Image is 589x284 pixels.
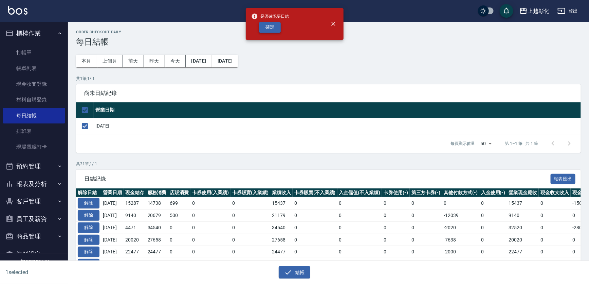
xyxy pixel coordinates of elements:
td: 15437 [507,197,539,210]
td: 0 [293,221,337,234]
td: -7638 [442,234,479,246]
td: 500 [168,210,190,222]
td: 0 [231,234,271,246]
button: 登出 [555,5,581,17]
td: [DATE] [101,234,124,246]
th: 現金收支收入 [539,188,571,197]
th: 服務消費 [146,188,168,197]
button: 解除 [78,198,99,208]
button: 資料設定 [3,245,65,263]
td: 32520 [507,221,539,234]
button: 解除 [78,259,99,269]
button: 上個月 [97,55,123,67]
td: 0 [539,221,571,234]
td: 0 [168,234,190,246]
td: 14738 [146,197,168,210]
td: 0 [231,221,271,234]
a: 打帳單 [3,45,65,61]
a: 現金收支登錄 [3,76,65,92]
th: 營業日期 [101,188,124,197]
th: 卡券販賣(不入業績) [293,188,337,197]
td: 0 [190,234,231,246]
h6: 1 selected [5,268,146,277]
th: 營業現金應收 [507,188,539,197]
button: 上越彰化 [517,4,552,18]
td: 0 [382,210,410,222]
button: 預約管理 [3,157,65,175]
th: 入金使用(-) [479,188,507,197]
td: 0 [479,197,507,210]
td: 0 [479,210,507,222]
td: 21179 [270,210,293,222]
td: 0 [293,246,337,258]
th: 第三方卡券(-) [410,188,442,197]
div: 上越彰化 [528,7,549,15]
td: 0 [382,221,410,234]
td: 0 [293,234,337,246]
button: 前天 [123,55,144,67]
td: 15287 [124,197,146,210]
button: 報表匯出 [551,174,576,184]
td: 0 [382,197,410,210]
button: 解除 [78,222,99,233]
td: 0 [410,197,442,210]
td: 0 [190,258,231,270]
td: 0 [231,246,271,258]
button: [DATE] [212,55,238,67]
td: -2020 [442,221,479,234]
th: 解除日結 [76,188,101,197]
td: [DATE] [101,258,124,270]
a: 排班表 [3,123,65,139]
td: 20679 [146,210,168,222]
td: 4471 [124,221,146,234]
td: [DATE] [101,221,124,234]
td: 24477 [270,246,293,258]
th: 營業日期 [94,102,581,118]
th: 卡券販賣(入業績) [231,188,271,197]
a: 材料自購登錄 [3,92,65,107]
td: 15437 [270,197,293,210]
img: Logo [8,6,27,15]
td: 0 [337,258,382,270]
td: 0 [442,197,479,210]
td: 0 [479,258,507,270]
td: 0 [293,197,337,210]
th: 店販消費 [168,188,190,197]
td: 699 [168,197,190,210]
td: [DATE] [101,246,124,258]
button: 今天 [165,55,186,67]
td: 24477 [146,246,168,258]
button: 報表及分析 [3,175,65,193]
td: 0 [337,197,382,210]
td: [DATE] [101,210,124,222]
td: 0 [337,210,382,222]
p: 共 1 筆, 1 / 1 [76,76,581,82]
td: 0 [190,221,231,234]
span: 是否確認要日結 [251,13,289,20]
button: 解除 [78,235,99,245]
button: 櫃檯作業 [3,24,65,42]
th: 入金儲值(不入業績) [337,188,382,197]
td: 0 [293,210,337,222]
p: 第 1–1 筆 共 1 筆 [505,140,538,147]
button: save [500,4,513,18]
button: 本月 [76,55,97,67]
td: 34540 [270,221,293,234]
p: 每頁顯示數量 [451,140,475,147]
span: 尚未日結紀錄 [84,90,573,97]
a: 帳單列表 [3,61,65,76]
a: 每日結帳 [3,108,65,123]
td: 0 [337,221,382,234]
td: 14421 [124,258,146,270]
td: 0 [539,258,571,270]
td: 0 [293,258,337,270]
h3: 每日結帳 [76,37,581,47]
td: 20020 [124,234,146,246]
button: 客戶管理 [3,193,65,210]
button: 昨天 [144,55,165,67]
a: 現場電腦打卡 [3,139,65,155]
td: 0 [190,197,231,210]
td: 0 [168,221,190,234]
td: -2000 [442,246,479,258]
td: 0 [190,246,231,258]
